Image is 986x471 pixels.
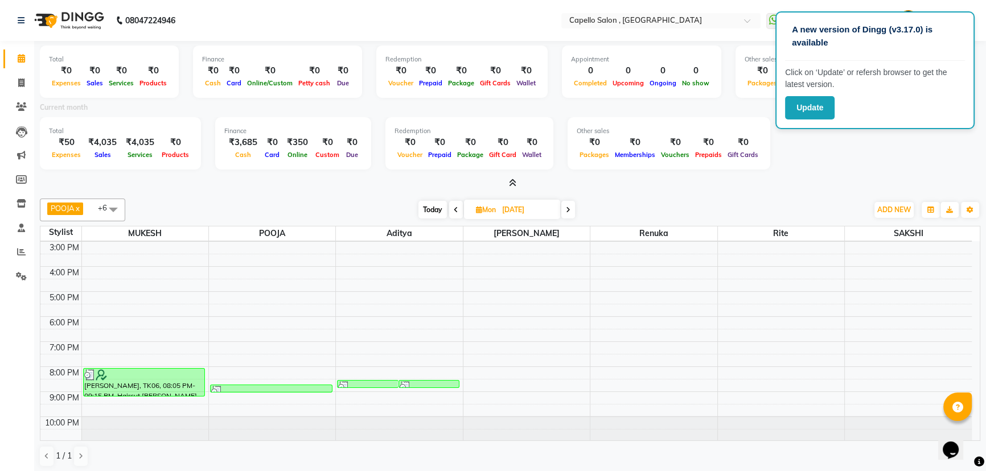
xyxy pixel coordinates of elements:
span: POOJA [209,226,335,241]
div: ₹50 [49,136,84,149]
div: ₹0 [425,136,454,149]
span: Due [334,79,352,87]
span: rite [718,226,844,241]
img: logo [29,5,107,36]
div: ₹350 [282,136,313,149]
div: ₹0 [84,64,106,77]
div: ₹0 [159,136,192,149]
div: ₹0 [333,64,353,77]
div: ₹0 [244,64,295,77]
span: Packages [745,79,780,87]
div: 8:00 PM [47,367,81,379]
label: Current month [40,102,88,113]
span: Gift Cards [477,79,513,87]
span: Online/Custom [244,79,295,87]
div: ₹0 [612,136,658,149]
span: Memberships [612,151,658,159]
span: Wallet [513,79,539,87]
div: 6:00 PM [47,317,81,329]
div: ₹0 [513,64,539,77]
span: Card [262,151,282,159]
span: Gift Card [486,151,519,159]
a: x [75,204,80,213]
span: Prepaids [692,151,725,159]
div: Finance [202,55,353,64]
div: ₹0 [454,136,486,149]
div: [PERSON_NAME], TK03, 08:35 PM-08:55 PM, Haircut [399,381,459,387]
span: Card [224,79,244,87]
div: ₹0 [313,136,342,149]
div: [PERSON_NAME], TK06, 08:05 PM-09:15 PM, Haircut,[PERSON_NAME] Trim/Shave,Face D-Tan [84,369,205,396]
span: Gift Cards [725,151,761,159]
div: ₹4,035 [84,136,121,149]
div: ₹0 [519,136,544,149]
span: SAKSHI [845,226,972,241]
div: ₹0 [486,136,519,149]
span: Cash [202,79,224,87]
span: Wallet [519,151,544,159]
div: ₹0 [224,64,244,77]
span: Ongoing [647,79,679,87]
span: Upcoming [610,79,647,87]
span: 1 / 1 [56,450,72,462]
div: [PERSON_NAME], TK05, 08:45 PM-08:55 PM, Eyebrows (F) [211,385,332,392]
span: Voucher [395,151,425,159]
div: 0 [571,64,610,77]
div: ₹0 [395,136,425,149]
span: Renuka [590,226,717,241]
iframe: chat widget [938,425,975,460]
div: 0 [679,64,712,77]
div: Redemption [385,55,539,64]
span: Today [418,201,447,218]
div: Other sales [577,126,761,136]
div: 5:00 PM [47,292,81,304]
span: Sales [92,151,114,159]
span: aditya [336,226,462,241]
div: ₹0 [745,64,780,77]
span: Completed [571,79,610,87]
span: POOJA [51,204,75,213]
div: ₹4,035 [121,136,159,149]
div: ₹0 [342,136,362,149]
input: 2025-09-01 [499,201,556,218]
div: ₹0 [385,64,416,77]
span: ADD NEW [877,205,911,214]
div: ₹3,685 [224,136,262,149]
span: Package [445,79,477,87]
div: ₹0 [658,136,692,149]
div: Stylist [40,226,81,238]
button: Update [785,96,835,119]
span: [PERSON_NAME] [463,226,590,241]
span: Petty cash [295,79,333,87]
div: ₹0 [295,64,333,77]
span: Expenses [49,79,84,87]
span: Online [285,151,310,159]
div: ₹0 [49,64,84,77]
span: Products [137,79,170,87]
span: Prepaid [416,79,445,87]
p: A new version of Dingg (v3.17.0) is available [792,23,958,49]
span: Services [106,79,137,87]
div: 3:00 PM [47,242,81,254]
div: 7:00 PM [47,342,81,354]
div: ₹0 [577,136,612,149]
div: 9:00 PM [47,392,81,404]
div: Total [49,126,192,136]
span: Custom [313,151,342,159]
div: ₹0 [106,64,137,77]
div: ₹0 [725,136,761,149]
div: Appointment [571,55,712,64]
span: MUKESH [82,226,208,241]
div: Finance [224,126,362,136]
div: Redemption [395,126,544,136]
div: 10:00 PM [43,417,81,429]
button: ADD NEW [874,202,914,218]
span: Products [159,151,192,159]
span: No show [679,79,712,87]
span: Prepaid [425,151,454,159]
span: Expenses [49,151,84,159]
span: +6 [98,203,116,212]
div: 4:00 PM [47,267,81,279]
span: Services [125,151,155,159]
span: Sales [84,79,106,87]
